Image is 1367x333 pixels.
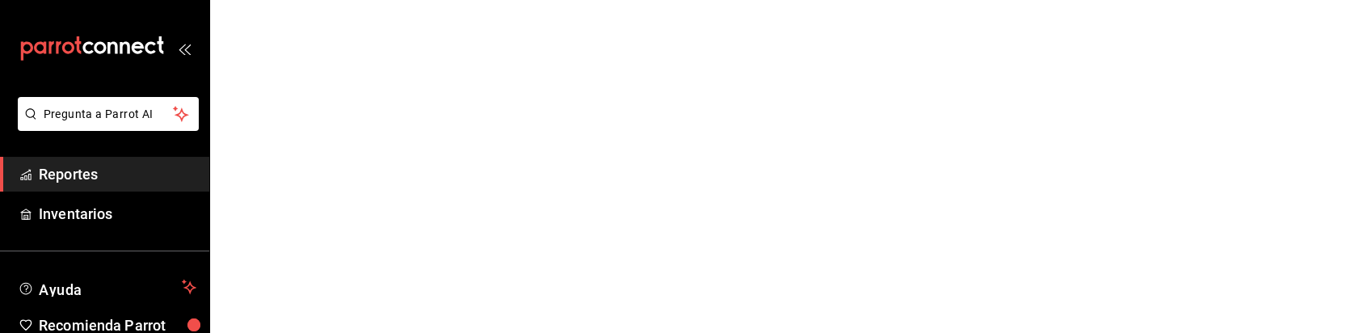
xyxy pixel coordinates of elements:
[18,97,199,131] button: Pregunta a Parrot AI
[44,106,174,123] span: Pregunta a Parrot AI
[39,277,175,297] span: Ayuda
[11,117,199,134] a: Pregunta a Parrot AI
[39,163,196,185] span: Reportes
[39,203,196,225] span: Inventarios
[178,42,191,55] button: open_drawer_menu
